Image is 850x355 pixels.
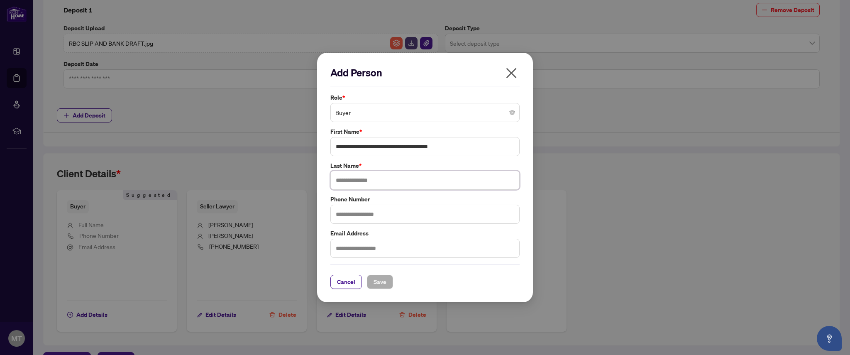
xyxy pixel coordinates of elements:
label: Role [330,93,520,102]
span: close [505,66,518,80]
button: Save [367,275,393,289]
label: Last Name [330,161,520,170]
label: Email Address [330,229,520,238]
span: Buyer [335,105,515,120]
span: Cancel [337,275,355,289]
label: Phone Number [330,195,520,204]
span: close-circle [510,110,515,115]
button: Cancel [330,275,362,289]
h2: Add Person [330,66,520,79]
button: Open asap [817,326,842,351]
label: First Name [330,127,520,136]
